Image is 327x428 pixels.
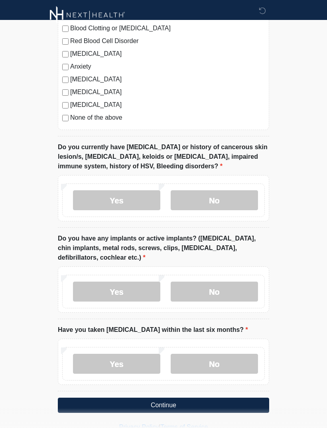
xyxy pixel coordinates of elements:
[70,49,265,59] label: [MEDICAL_DATA]
[70,62,265,71] label: Anxiety
[70,113,265,122] label: None of the above
[62,89,69,96] input: [MEDICAL_DATA]
[62,38,69,45] input: Red Blood Cell Disorder
[62,51,69,57] input: [MEDICAL_DATA]
[73,190,160,210] label: Yes
[58,142,269,171] label: Do you currently have [MEDICAL_DATA] or history of cancerous skin lesion/s, [MEDICAL_DATA], keloi...
[62,102,69,108] input: [MEDICAL_DATA]
[58,398,269,413] button: Continue
[58,234,269,262] label: Do you have any implants or active implants? ([MEDICAL_DATA], chin implants, metal rods, screws, ...
[73,354,160,374] label: Yes
[50,6,125,24] img: Next-Health Montecito Logo
[70,36,265,46] label: Red Blood Cell Disorder
[62,64,69,70] input: Anxiety
[171,282,258,302] label: No
[70,75,265,84] label: [MEDICAL_DATA]
[171,190,258,210] label: No
[171,354,258,374] label: No
[70,100,265,110] label: [MEDICAL_DATA]
[58,325,248,335] label: Have you taken [MEDICAL_DATA] within the last six months?
[70,87,265,97] label: [MEDICAL_DATA]
[62,115,69,121] input: None of the above
[62,77,69,83] input: [MEDICAL_DATA]
[73,282,160,302] label: Yes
